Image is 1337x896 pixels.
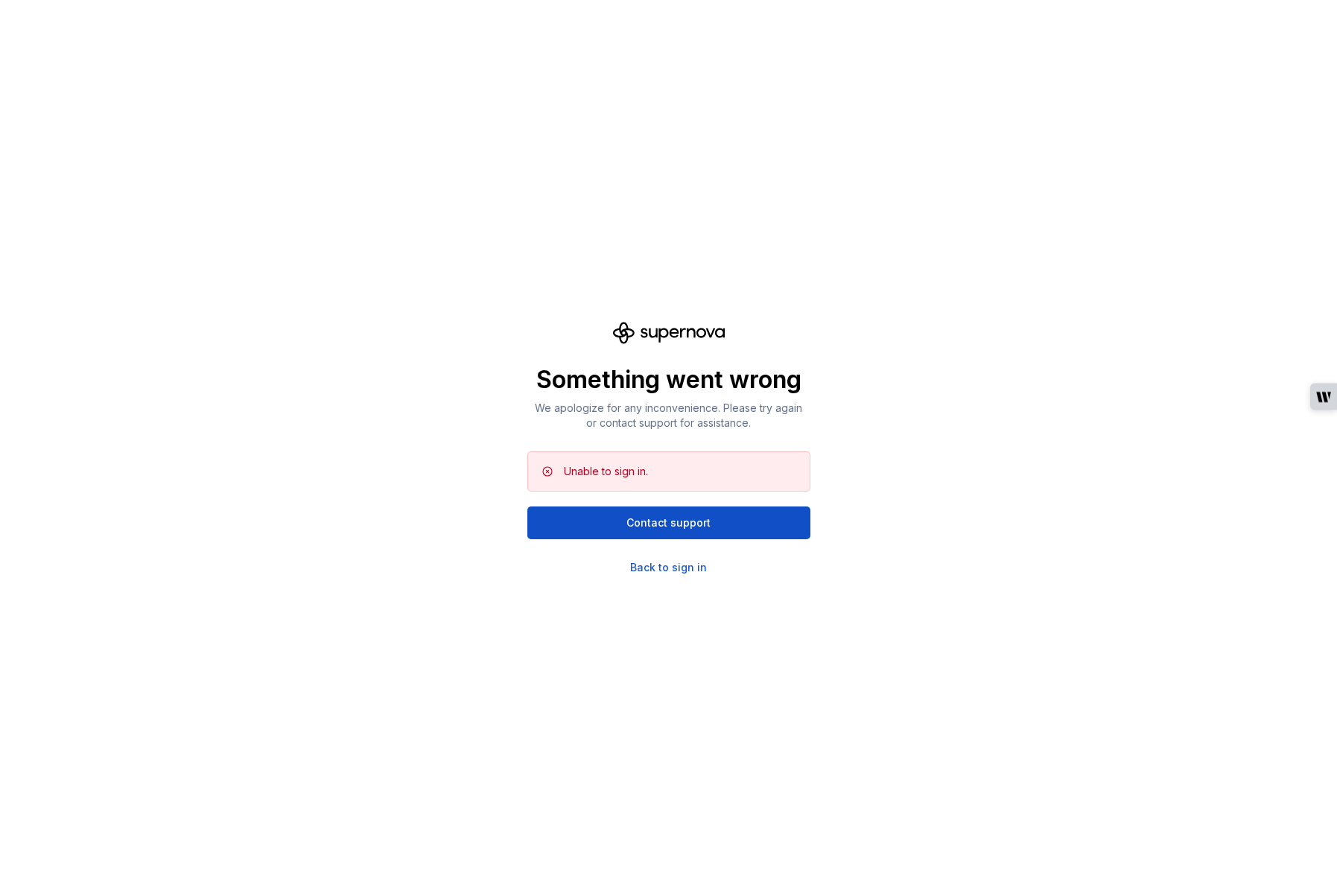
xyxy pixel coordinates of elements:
[527,401,810,430] p: We apologize for any inconvenience. Please try again or contact support for assistance.
[527,365,810,395] p: Something went wrong
[527,506,810,539] button: Contact support
[630,560,707,575] a: Back to sign in
[564,464,648,479] div: Unable to sign in.
[626,515,711,530] span: Contact support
